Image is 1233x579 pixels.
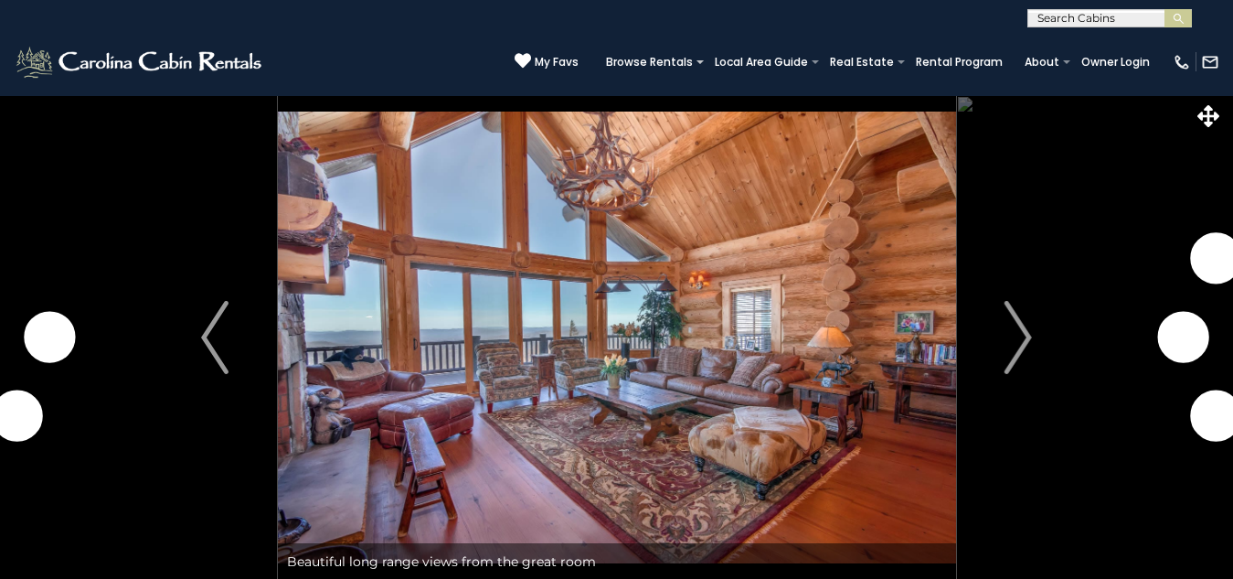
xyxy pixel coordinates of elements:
[821,49,903,75] a: Real Estate
[515,52,579,71] a: My Favs
[1004,301,1032,374] img: arrow
[907,49,1012,75] a: Rental Program
[706,49,817,75] a: Local Area Guide
[1072,49,1159,75] a: Owner Login
[535,54,579,70] span: My Favs
[1173,53,1191,71] img: phone-regular-white.png
[1201,53,1219,71] img: mail-regular-white.png
[201,301,229,374] img: arrow
[14,44,267,80] img: White-1-2.png
[597,49,702,75] a: Browse Rentals
[1015,49,1068,75] a: About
